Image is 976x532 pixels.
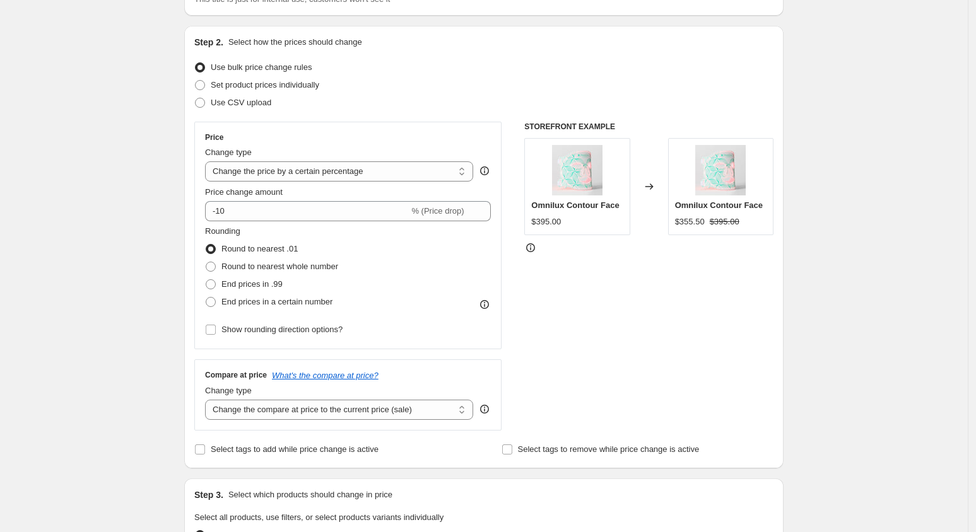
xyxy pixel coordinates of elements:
span: End prices in .99 [221,279,283,289]
h2: Step 2. [194,36,223,49]
span: Omnilux Contour Face [675,200,763,210]
p: Select how the prices should change [228,36,362,49]
div: help [478,165,491,177]
img: Contour_Face_Cover_Image_80x.jpg [552,145,603,195]
button: What's the compare at price? [272,371,379,380]
strike: $395.00 [710,216,739,228]
h2: Step 3. [194,489,223,501]
span: Change type [205,386,252,395]
span: Select tags to remove while price change is active [518,444,700,454]
span: Round to nearest .01 [221,244,298,253]
span: Omnilux Contour Face [531,200,619,210]
span: Show rounding direction options? [221,325,343,334]
span: Use CSV upload [211,98,271,107]
img: Contour_Face_Cover_Image_80x.jpg [695,145,746,195]
span: Rounding [205,226,240,236]
h6: STOREFRONT EXAMPLE [524,122,773,132]
span: Round to nearest whole number [221,262,338,271]
div: help [478,403,491,415]
span: Select tags to add while price change is active [211,444,379,454]
h3: Price [205,132,223,142]
div: $355.50 [675,216,705,228]
div: $395.00 [531,216,561,228]
span: End prices in a certain number [221,297,332,306]
span: % (Price drop) [411,206,464,216]
p: Select which products should change in price [228,489,392,501]
span: Set product prices individually [211,80,319,90]
span: Use bulk price change rules [211,62,312,72]
span: Select all products, use filters, or select products variants individually [194,512,444,522]
span: Price change amount [205,187,283,197]
h3: Compare at price [205,370,267,380]
input: -15 [205,201,409,221]
span: Change type [205,147,252,157]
